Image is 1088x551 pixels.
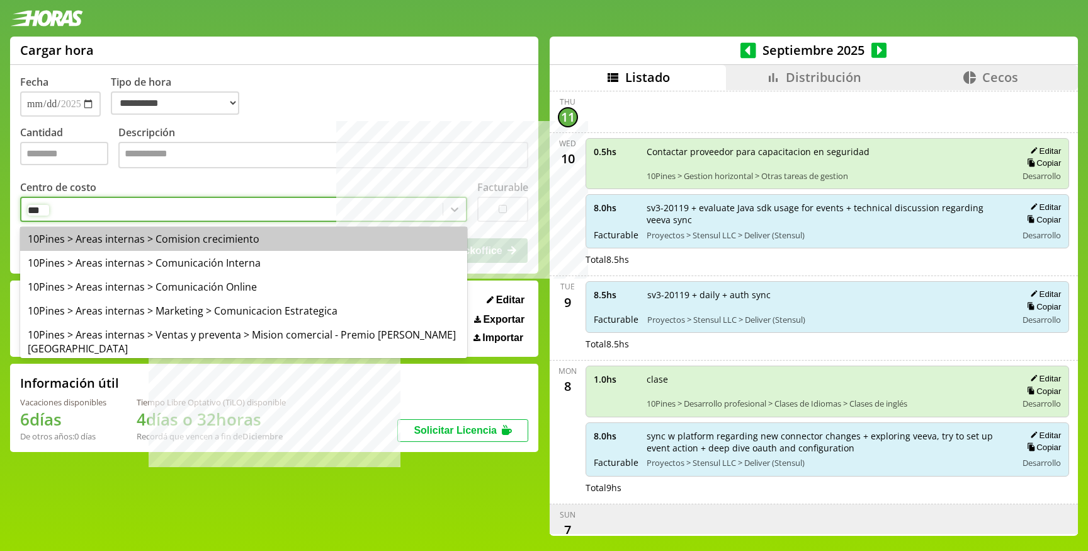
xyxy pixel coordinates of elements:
span: Solicitar Licencia [414,425,497,436]
button: Copiar [1023,442,1061,453]
div: Tue [560,281,575,292]
button: Editar [1026,430,1061,441]
span: Desarrollo [1023,314,1061,325]
div: 10Pines > Areas internas > Ventas y preventa > Mision comercial - Premio [PERSON_NAME] [GEOGRAPHI... [20,323,467,361]
div: Tiempo Libre Optativo (TiLO) disponible [137,397,286,408]
button: Editar [1026,289,1061,299]
span: sv3-20119 + evaluate Java sdk usage for events + technical discussion regarding veeva sync [647,202,1009,226]
h1: Cargar hora [20,42,94,59]
span: clase [647,373,1009,385]
b: Diciembre [242,431,283,442]
div: 10 [558,149,578,169]
label: Facturable [477,180,528,194]
h1: 6 días [20,408,106,431]
div: 8 [558,376,578,397]
button: Solicitar Licencia [397,419,528,442]
span: Contactar proveedor para capacitacion en seguridad [647,146,1009,158]
div: Recordá que vencen a fin de [137,431,286,442]
span: 0.5 hs [594,146,638,158]
span: 1.0 hs [594,373,638,385]
button: Editar [1026,146,1061,156]
div: Total 8.5 hs [586,253,1070,265]
button: Copiar [1023,158,1061,168]
div: 11 [558,107,578,127]
span: sv3-20119 + daily + auth sync [647,289,1009,301]
span: Desarrollo [1023,170,1061,182]
h1: 4 días o 32 horas [137,408,286,431]
span: Importar [482,332,523,344]
span: Proyectos > Stensul LLC > Deliver (Stensul) [647,457,1009,468]
label: Descripción [118,125,528,171]
button: Exportar [470,313,528,326]
span: Editar [496,294,524,306]
button: Copiar [1023,301,1061,312]
select: Tipo de hora [111,91,239,115]
span: Desarrollo [1023,229,1061,241]
div: 9 [558,292,578,312]
div: Thu [560,96,575,107]
span: 8.0 hs [594,430,638,442]
button: Editar [483,294,528,306]
label: Cantidad [20,125,118,171]
span: Desarrollo [1023,457,1061,468]
button: Editar [1026,202,1061,212]
span: Desarrollo [1023,398,1061,409]
input: Cantidad [20,142,108,165]
div: scrollable content [550,90,1078,534]
div: 10Pines > Areas internas > Marketing > Comunicacion Estrategica [20,299,467,323]
button: Copiar [1023,214,1061,225]
div: 10Pines > Areas internas > Comision crecimiento [20,227,467,251]
img: logotipo [10,10,83,26]
span: Facturable [594,313,638,325]
span: Facturable [594,229,638,241]
span: Facturable [594,456,638,468]
span: 8.5 hs [594,289,638,301]
div: De otros años: 0 días [20,431,106,442]
label: Fecha [20,75,48,89]
button: Editar [1026,373,1061,384]
label: Tipo de hora [111,75,249,117]
textarea: Descripción [118,142,528,168]
span: Proyectos > Stensul LLC > Deliver (Stensul) [647,229,1009,241]
span: Proyectos > Stensul LLC > Deliver (Stensul) [647,314,1009,325]
span: sync w platform regarding new connector changes + exploring veeva, try to set up event action + d... [647,430,1009,454]
h2: Información útil [20,374,119,391]
span: 10Pines > Gestion horizontal > Otras tareas de gestion [647,170,1009,182]
span: 8.0 hs [594,202,638,214]
div: Total 9 hs [586,482,1070,494]
div: 10Pines > Areas internas > Comunicación Interna [20,251,467,275]
span: Septiembre 2025 [756,42,871,59]
span: 10Pines > Desarrollo profesional > Clases de Idiomas > Clases de inglés [647,398,1009,409]
span: Cecos [982,69,1018,86]
div: Vacaciones disponibles [20,397,106,408]
div: 10Pines > Areas internas > Comunicación Online [20,275,467,299]
div: Mon [558,366,577,376]
span: Distribución [786,69,861,86]
span: Exportar [483,314,524,325]
div: Total 8.5 hs [586,338,1070,350]
span: Listado [625,69,670,86]
button: Copiar [1023,386,1061,397]
div: 7 [558,520,578,540]
div: Sun [560,509,575,520]
label: Centro de costo [20,180,96,194]
div: Wed [559,138,576,149]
